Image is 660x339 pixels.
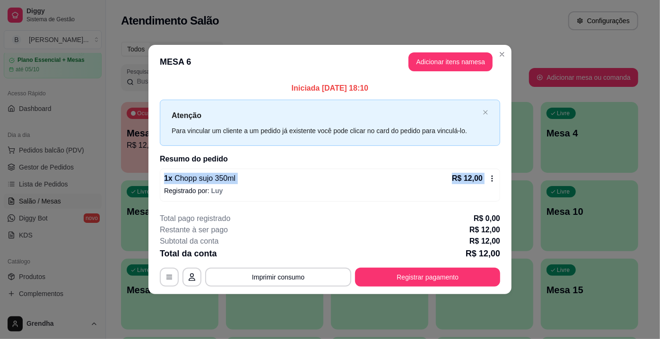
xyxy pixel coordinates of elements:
button: Registrar pagamento [355,268,500,287]
p: Atenção [172,110,479,121]
button: close [483,110,488,116]
span: Chopp sujo 350ml [173,174,235,182]
p: 1 x [164,173,235,184]
p: Total da conta [160,247,217,260]
h2: Resumo do pedido [160,153,500,165]
button: Close [495,47,510,62]
p: R$ 12,00 [452,173,483,184]
p: Subtotal da conta [160,236,219,247]
p: Total pago registrado [160,213,230,224]
span: Luy [211,187,223,195]
div: Para vincular um cliente a um pedido já existente você pode clicar no card do pedido para vinculá... [172,126,479,136]
p: Registrado por: [164,186,496,195]
p: R$ 12,00 [469,224,500,236]
p: Iniciada [DATE] 18:10 [160,83,500,94]
p: R$ 0,00 [474,213,500,224]
button: Imprimir consumo [205,268,351,287]
header: MESA 6 [148,45,512,79]
p: Restante à ser pago [160,224,228,236]
span: close [483,110,488,115]
p: R$ 12,00 [469,236,500,247]
p: R$ 12,00 [466,247,500,260]
button: Adicionar itens namesa [408,52,493,71]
